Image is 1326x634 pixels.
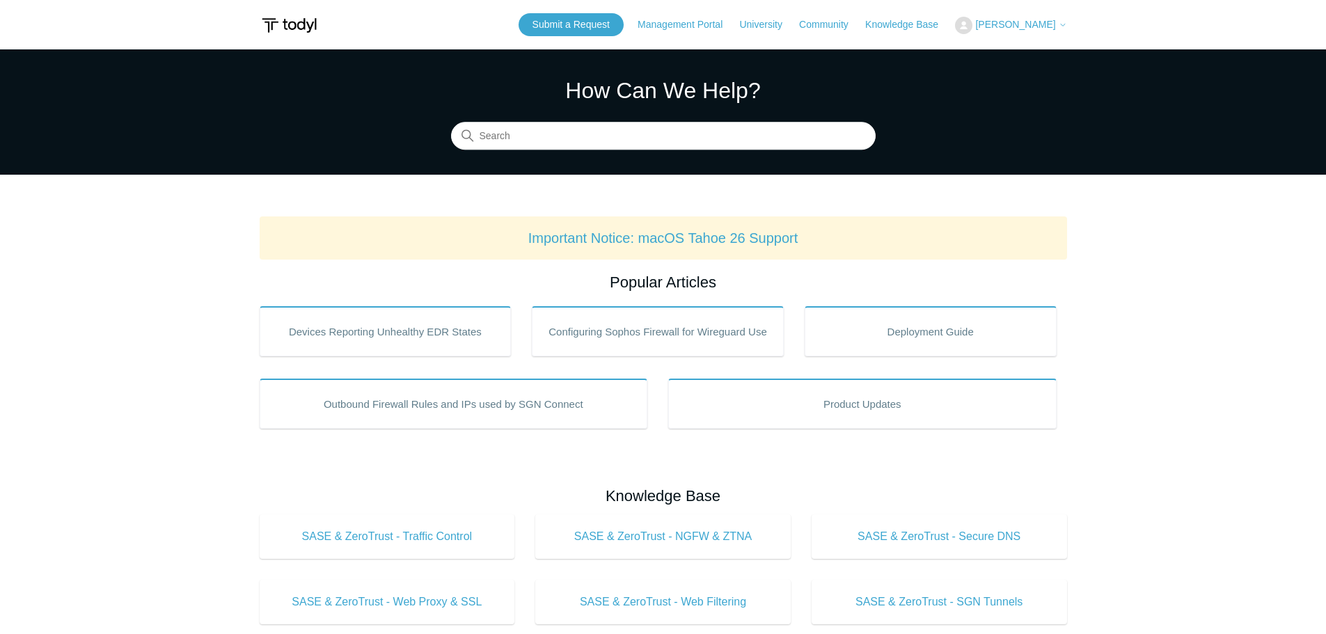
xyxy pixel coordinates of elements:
a: SASE & ZeroTrust - Secure DNS [812,514,1067,559]
a: SASE & ZeroTrust - SGN Tunnels [812,580,1067,624]
span: SASE & ZeroTrust - Web Filtering [556,594,770,610]
a: Configuring Sophos Firewall for Wireguard Use [532,306,784,356]
span: SASE & ZeroTrust - Web Proxy & SSL [281,594,494,610]
img: Todyl Support Center Help Center home page [260,13,319,38]
input: Search [451,122,876,150]
a: Community [799,17,862,32]
a: Submit a Request [519,13,624,36]
span: SASE & ZeroTrust - NGFW & ZTNA [556,528,770,545]
a: Important Notice: macOS Tahoe 26 Support [528,230,798,246]
a: SASE & ZeroTrust - NGFW & ZTNA [535,514,791,559]
button: [PERSON_NAME] [955,17,1066,34]
span: [PERSON_NAME] [975,19,1055,30]
a: Knowledge Base [865,17,952,32]
span: SASE & ZeroTrust - Secure DNS [832,528,1046,545]
span: SASE & ZeroTrust - SGN Tunnels [832,594,1046,610]
a: SASE & ZeroTrust - Web Proxy & SSL [260,580,515,624]
a: SASE & ZeroTrust - Web Filtering [535,580,791,624]
h1: How Can We Help? [451,74,876,107]
a: Management Portal [638,17,736,32]
a: SASE & ZeroTrust - Traffic Control [260,514,515,559]
a: Devices Reporting Unhealthy EDR States [260,306,512,356]
a: University [739,17,796,32]
h2: Popular Articles [260,271,1067,294]
a: Product Updates [668,379,1057,429]
a: Deployment Guide [805,306,1057,356]
a: Outbound Firewall Rules and IPs used by SGN Connect [260,379,648,429]
span: SASE & ZeroTrust - Traffic Control [281,528,494,545]
h2: Knowledge Base [260,484,1067,507]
